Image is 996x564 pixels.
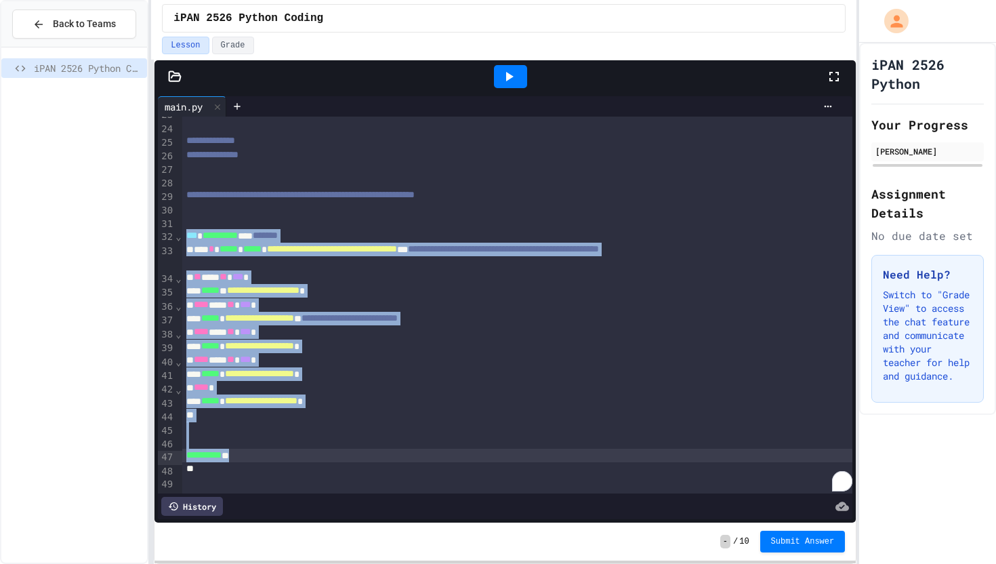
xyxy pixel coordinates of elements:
div: main.py [158,96,226,117]
div: 29 [158,190,175,204]
div: 32 [158,230,175,244]
span: Fold line [175,301,182,312]
div: 26 [158,150,175,163]
div: 42 [158,383,175,397]
div: 39 [158,342,175,355]
span: - [720,535,730,548]
div: 36 [158,300,175,314]
h3: Need Help? [883,266,972,283]
button: Lesson [162,37,209,54]
div: 48 [158,465,175,479]
div: 40 [158,356,175,369]
div: 25 [158,136,175,150]
div: 38 [158,328,175,342]
span: Submit Answer [771,536,835,547]
div: 47 [158,451,175,464]
h2: Your Progress [871,115,984,134]
button: Submit Answer [760,531,846,552]
p: Switch to "Grade View" to access the chat feature and communicate with your teacher for help and ... [883,288,972,383]
div: 35 [158,286,175,300]
div: No due date set [871,228,984,244]
div: 30 [158,204,175,218]
div: 33 [158,245,175,273]
span: Fold line [175,231,182,242]
span: iPAN 2526 Python Coding [34,61,142,75]
div: 24 [158,123,175,136]
div: 27 [158,163,175,177]
span: Fold line [175,329,182,340]
div: [PERSON_NAME] [875,145,980,157]
div: 45 [158,424,175,438]
button: Back to Teams [12,9,136,39]
div: 37 [158,314,175,327]
div: 49 [158,478,175,491]
div: My Account [870,5,912,37]
div: 41 [158,369,175,383]
span: Fold line [175,273,182,284]
span: / [733,536,738,547]
div: 46 [158,438,175,451]
div: 44 [158,411,175,424]
button: Grade [212,37,254,54]
span: iPAN 2526 Python Coding [173,10,323,26]
div: History [161,497,223,516]
span: Fold line [175,357,182,367]
h1: iPAN 2526 Python [871,55,984,93]
span: 10 [739,536,749,547]
h2: Assignment Details [871,184,984,222]
span: Fold line [175,384,182,395]
div: 43 [158,397,175,411]
span: Back to Teams [53,17,116,31]
div: 28 [158,177,175,190]
div: main.py [158,100,209,114]
div: 34 [158,273,175,286]
div: 31 [158,218,175,231]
